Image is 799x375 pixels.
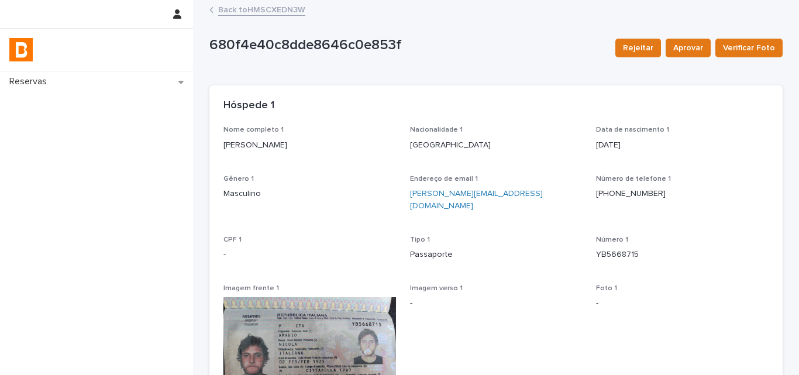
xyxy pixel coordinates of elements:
[596,249,769,261] p: YB5668715
[596,139,769,152] p: [DATE]
[596,176,671,183] span: Número de telefone 1
[223,249,396,261] p: -
[666,39,711,57] button: Aprovar
[410,249,583,261] p: Passaporte
[9,38,33,61] img: zVaNuJHRTjyIjT5M9Xd5
[223,99,274,112] h2: Hóspede 1
[596,126,669,133] span: Data de nascimento 1
[209,37,606,54] p: 680f4e40c8dde8646c0e853f
[410,139,583,152] p: [GEOGRAPHIC_DATA]
[223,285,279,292] span: Imagem frente 1
[410,126,463,133] span: Nacionalidade 1
[723,42,775,54] span: Verificar Foto
[410,176,478,183] span: Endereço de email 1
[673,42,703,54] span: Aprovar
[615,39,661,57] button: Rejeitar
[223,126,284,133] span: Nome completo 1
[410,297,583,309] p: -
[223,139,396,152] p: [PERSON_NAME]
[596,297,769,309] p: -
[5,76,56,87] p: Reservas
[223,236,242,243] span: CPF 1
[596,236,628,243] span: Número 1
[410,236,430,243] span: Tipo 1
[218,2,305,16] a: Back toHMSCXEDN3W
[596,285,617,292] span: Foto 1
[223,176,254,183] span: Gênero 1
[623,42,653,54] span: Rejeitar
[410,285,463,292] span: Imagem verso 1
[223,188,396,200] p: Masculino
[410,190,543,210] a: [PERSON_NAME][EMAIL_ADDRESS][DOMAIN_NAME]
[596,190,666,198] a: [PHONE_NUMBER]
[715,39,783,57] button: Verificar Foto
